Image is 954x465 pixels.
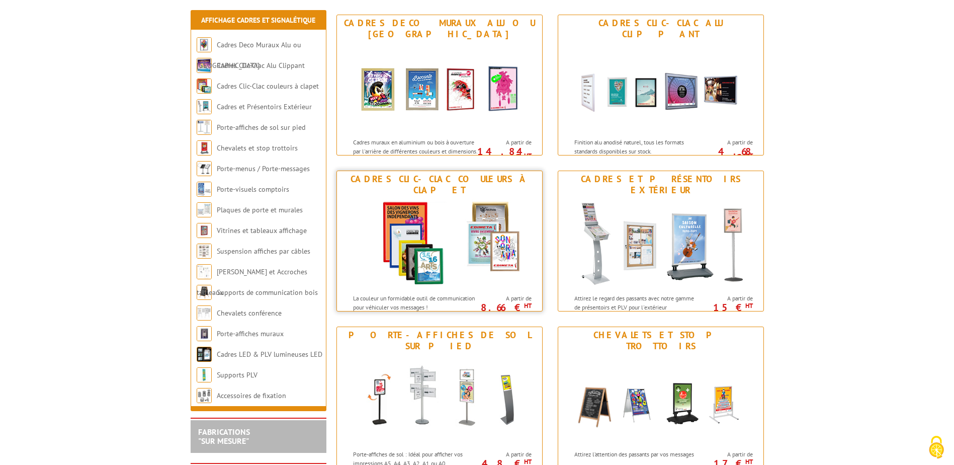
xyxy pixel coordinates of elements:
img: Porte-affiches de sol sur pied [346,354,533,445]
a: Cadres et Présentoirs Extérieur Cadres et Présentoirs Extérieur Attirez le regard des passants av... [558,171,764,312]
p: Attirez le regard des passants avec notre gamme de présentoirs et PLV pour l'extérieur [574,294,699,311]
a: Cadres LED & PLV lumineuses LED [217,350,322,359]
a: Affichage Cadres et Signalétique [201,16,315,25]
span: A partir de [702,450,753,458]
a: Supports PLV [217,370,257,379]
div: Cadres Clic-Clac couleurs à clapet [339,174,540,196]
div: Cadres Deco Muraux Alu ou [GEOGRAPHIC_DATA] [339,18,540,40]
a: Vitrines et tableaux affichage [217,226,307,235]
sup: HT [745,151,753,160]
p: 4.68 € [697,148,753,161]
p: 14.84 € [475,148,532,161]
a: Porte-menus / Porte-messages [217,164,310,173]
img: Cadres Deco Muraux Alu ou Bois [197,37,212,52]
div: Porte-affiches de sol sur pied [339,330,540,352]
p: 8.66 € [475,304,532,311]
img: Cadres Clic-Clac couleurs à clapet [346,198,533,289]
img: Porte-visuels comptoirs [197,182,212,197]
div: Cadres Clic-Clac Alu Clippant [561,18,761,40]
span: A partir de [702,294,753,302]
a: Cadres Clic-Clac couleurs à clapet [217,82,319,91]
a: Cadres Clic-Clac Alu Clippant Cadres Clic-Clac Alu Clippant Finition alu anodisé naturel, tous le... [558,15,764,156]
sup: HT [745,301,753,310]
a: Plaques de porte et murales [217,205,303,214]
img: Supports PLV [197,367,212,382]
a: Cadres Clic-Clac Alu Clippant [217,61,305,70]
img: Cadres et Présentoirs Extérieur [197,99,212,114]
img: Cadres LED & PLV lumineuses LED [197,347,212,362]
span: A partir de [702,138,753,146]
a: Porte-visuels comptoirs [217,185,289,194]
p: Cadres muraux en aluminium ou bois à ouverture par l'arrière de différentes couleurs et dimension... [353,138,478,173]
a: Accessoires de fixation [217,391,286,400]
img: Chevalets conférence [197,305,212,321]
p: Finition alu anodisé naturel, tous les formats standards disponibles sur stock. [574,138,699,155]
p: 15 € [697,304,753,311]
p: Attirez l’attention des passants par vos messages [574,450,699,458]
img: Cadres et Présentoirs Extérieur [568,198,754,289]
a: Cadres Deco Muraux Alu ou [GEOGRAPHIC_DATA] [197,40,301,70]
p: La couleur un formidable outil de communication pour véhiculer vos messages ! [353,294,478,311]
a: Suspension affiches par câbles [217,247,310,256]
a: Chevalets et stop trottoirs [217,143,298,152]
img: Cookies (fenêtre modale) [924,435,949,460]
a: Cadres Deco Muraux Alu ou [GEOGRAPHIC_DATA] Cadres Deco Muraux Alu ou Bois Cadres muraux en alumi... [336,15,543,156]
a: Cadres et Présentoirs Extérieur [217,102,312,111]
span: A partir de [480,450,532,458]
img: Vitrines et tableaux affichage [197,223,212,238]
span: A partir de [480,294,532,302]
img: Cadres Deco Muraux Alu ou Bois [346,42,533,133]
a: Supports de communication bois [217,288,318,297]
img: Cadres Clic-Clac Alu Clippant [568,42,754,133]
img: Cadres Clic-Clac couleurs à clapet [197,79,212,94]
img: Porte-affiches muraux [197,326,212,341]
button: Cookies (fenêtre modale) [919,431,954,465]
a: FABRICATIONS"Sur Mesure" [198,427,250,446]
a: Porte-affiches de sol sur pied [217,123,305,132]
img: Accessoires de fixation [197,388,212,403]
a: Cadres Clic-Clac couleurs à clapet Cadres Clic-Clac couleurs à clapet La couleur un formidable ou... [336,171,543,312]
img: Suspension affiches par câbles [197,244,212,259]
a: Chevalets conférence [217,308,282,318]
img: Cimaises et Accroches tableaux [197,264,212,279]
sup: HT [524,301,532,310]
img: Porte-affiches de sol sur pied [197,120,212,135]
img: Porte-menus / Porte-messages [197,161,212,176]
img: Chevalets et stop trottoirs [197,140,212,156]
div: Cadres et Présentoirs Extérieur [561,174,761,196]
sup: HT [524,151,532,160]
a: Porte-affiches muraux [217,329,284,338]
a: [PERSON_NAME] et Accroches tableaux [197,267,307,297]
span: A partir de [480,138,532,146]
img: Plaques de porte et murales [197,202,212,217]
div: Chevalets et stop trottoirs [561,330,761,352]
img: Chevalets et stop trottoirs [568,354,754,445]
